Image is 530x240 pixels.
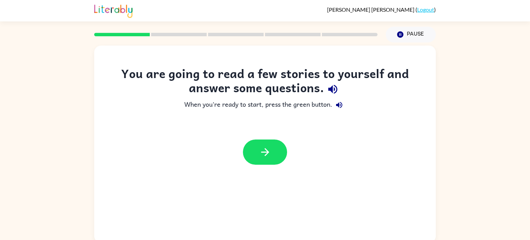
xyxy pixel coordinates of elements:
[94,3,132,18] img: Literably
[327,6,436,13] div: ( )
[108,66,422,98] div: You are going to read a few stories to yourself and answer some questions.
[108,98,422,112] div: When you're ready to start, press the green button.
[327,6,415,13] span: [PERSON_NAME] [PERSON_NAME]
[417,6,434,13] a: Logout
[386,27,436,42] button: Pause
